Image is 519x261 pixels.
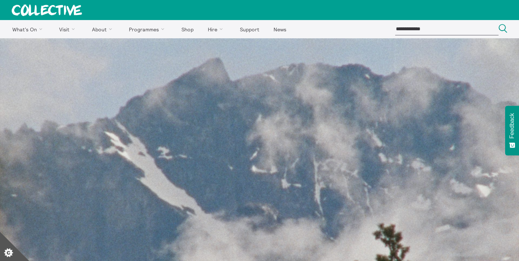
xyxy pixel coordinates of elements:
[202,20,232,38] a: Hire
[123,20,174,38] a: Programmes
[505,106,519,155] button: Feedback - Show survey
[233,20,266,38] a: Support
[85,20,121,38] a: About
[175,20,200,38] a: Shop
[53,20,84,38] a: Visit
[6,20,51,38] a: What's On
[509,113,515,139] span: Feedback
[267,20,293,38] a: News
